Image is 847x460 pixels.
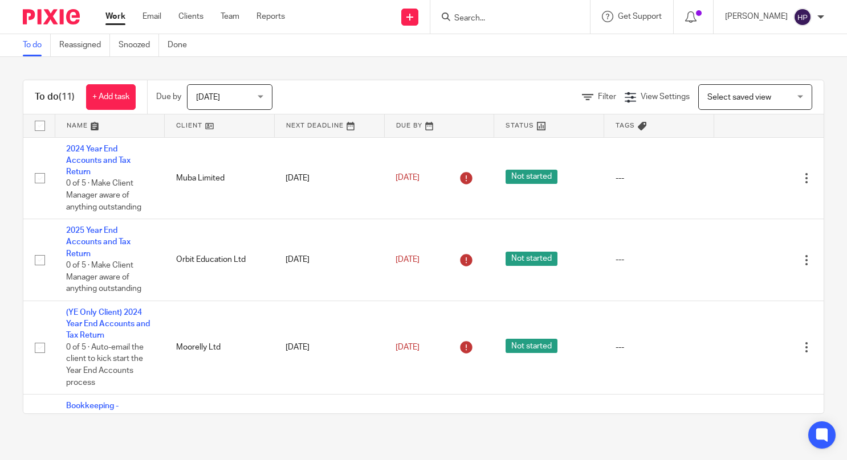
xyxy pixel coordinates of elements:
a: To do [23,34,51,56]
a: Email [142,11,161,22]
span: Not started [506,170,557,184]
td: Moorelly Ltd [165,301,275,394]
span: [DATE] [396,343,420,351]
p: Due by [156,91,181,102]
a: Reassigned [59,34,110,56]
span: [DATE] [196,93,220,101]
p: [PERSON_NAME] [725,11,788,22]
a: (YE Only Client) 2024 Year End Accounts and Tax Return [66,309,150,340]
span: (11) [59,92,75,101]
span: Select saved view [707,93,771,101]
td: [DATE] [274,137,384,219]
div: --- [616,342,703,353]
a: Bookkeeping - Automated [66,402,119,421]
span: Tags [616,122,635,129]
td: Muba Limited [165,137,275,219]
span: Not started [506,339,557,353]
a: 2024 Year End Accounts and Tax Return [66,145,131,176]
img: Pixie [23,9,80,24]
span: Not started [506,252,557,266]
span: Get Support [618,13,662,20]
div: --- [616,172,703,184]
a: Team [221,11,239,22]
a: Done [168,34,196,56]
td: [DATE] [274,219,384,301]
td: Bibowines Limited [165,395,275,453]
td: Orbit Education Ltd [165,219,275,301]
span: [DATE] [396,174,420,182]
span: 0 of 5 · Auto-email the client to kick start the Year End Accounts process [66,343,144,387]
h1: To do [35,91,75,103]
span: 0 of 5 · Make Client Manager aware of anything outstanding [66,261,141,293]
td: [DATE] [274,395,384,453]
span: [DATE] [396,256,420,264]
img: svg%3E [793,8,812,26]
span: Filter [598,93,616,101]
a: Work [105,11,125,22]
input: Search [453,14,556,24]
a: Reports [256,11,285,22]
span: 0 of 5 · Make Client Manager aware of anything outstanding [66,180,141,211]
a: Clients [178,11,203,22]
a: + Add task [86,84,136,110]
td: [DATE] [274,301,384,394]
div: --- [616,254,703,265]
span: View Settings [641,93,690,101]
a: 2025 Year End Accounts and Tax Return [66,227,131,258]
a: Snoozed [119,34,159,56]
